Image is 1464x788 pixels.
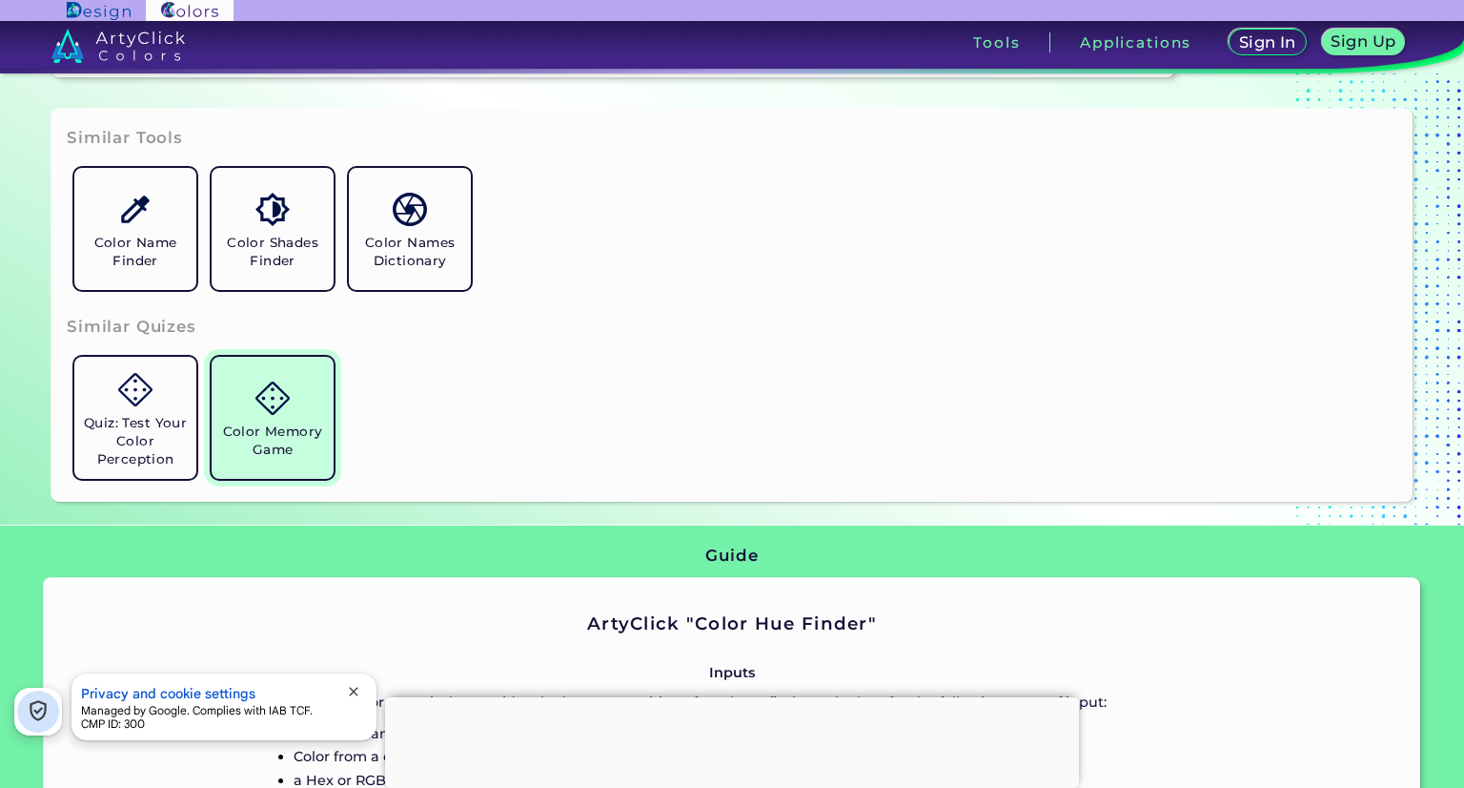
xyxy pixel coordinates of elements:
[1080,35,1191,50] h3: Applications
[341,160,478,298] a: Color Names Dictionary
[263,612,1200,636] h2: ArtyClick "Color Hue Finder"
[82,414,189,468] h5: Quiz: Test Your Color Perception
[67,2,131,20] img: ArtyClick Design logo
[67,160,204,298] a: Color Name Finder
[219,423,326,459] h5: Color Memory Game
[263,691,1200,714] p: The feature Color Hue Finder provides the hue composition of a color. It finds a color hue for th...
[1325,30,1402,54] a: Sign Up
[973,35,1020,50] h3: Tools
[385,697,1079,783] iframe: Advertisement
[255,193,289,226] img: icon_color_shades.svg
[294,745,1200,768] p: Color from a color picker
[204,160,341,298] a: Color Shades Finder
[356,234,463,270] h5: Color Names Dictionary
[263,661,1200,684] p: Inputs
[118,193,152,226] img: icon_color_name_finder.svg
[82,234,189,270] h5: Color Name Finder
[67,127,183,150] h3: Similar Tools
[118,373,152,406] img: icon_game.svg
[393,193,426,226] img: icon_color_names_dictionary.svg
[51,29,186,63] img: logo_artyclick_colors_white.svg
[1333,34,1394,49] h5: Sign Up
[705,545,758,568] h3: Guide
[67,349,204,487] a: Quiz: Test Your Color Perception
[1231,30,1304,54] a: Sign In
[1241,35,1294,50] h5: Sign In
[204,349,341,487] a: Color Memory Game
[67,316,196,339] h3: Similar Quizes
[219,234,326,270] h5: Color Shades Finder
[255,382,289,415] img: icon_game.svg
